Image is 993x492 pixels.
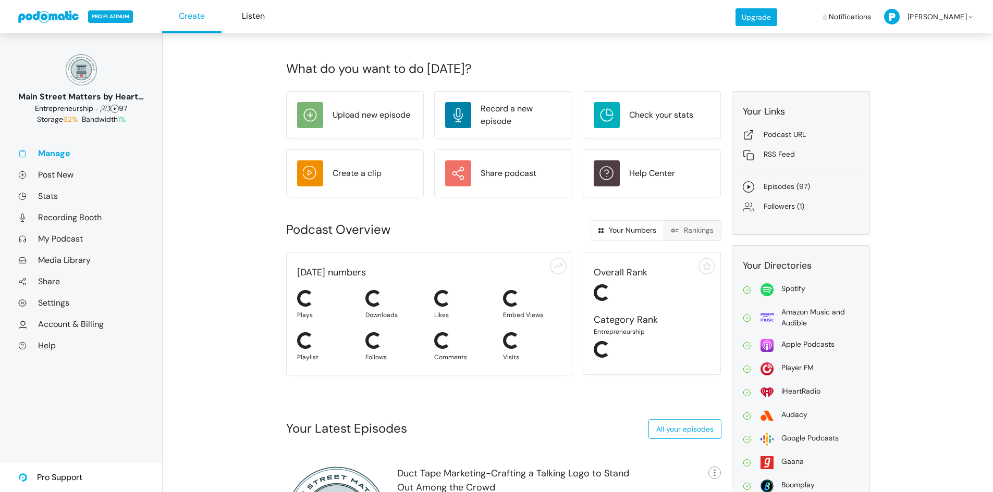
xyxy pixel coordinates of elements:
[18,276,144,287] a: Share
[781,386,820,397] div: iHeartRadio
[761,456,774,469] img: gaana-acdc428d6f3a8bcf3dfc61bc87d1a5ed65c1dda5025f5609f03e44ab3dd96560.svg
[781,409,807,420] div: Audacy
[333,167,382,180] div: Create a clip
[735,8,777,26] a: Upgrade
[761,339,774,352] img: apple-26106266178e1f815f76c7066005aa6211188c2910869e7447b8cdd3a6512788.svg
[162,1,222,33] a: Create
[481,103,561,128] div: Record a new episode
[761,311,774,324] img: amazon-69639c57110a651e716f65801135d36e6b1b779905beb0b1c95e1d99d62ebab9.svg
[761,386,774,399] img: i_heart_radio-0fea502c98f50158959bea423c94b18391c60ffcc3494be34c3ccd60b54f1ade.svg
[66,54,97,85] img: 150x150_17130234.png
[594,160,710,186] a: Help Center
[434,310,493,320] div: Likes
[18,191,144,201] a: Stats
[743,149,859,160] a: RSS Feed
[111,104,119,113] span: Episodes
[761,283,774,296] img: spotify-814d7a4412f2fa8a87278c8d4c03771221523d6a641bdc26ea993aaf80ac4ffe.svg
[743,105,859,119] div: Your Links
[743,386,859,399] a: iHeartRadio
[761,409,774,422] img: audacy-5d0199fadc8dc77acc7c395e9e27ef384d0cbdead77bf92d3603ebf283057071.svg
[591,220,664,241] a: Your Numbers
[743,362,859,375] a: Player FM
[445,102,561,128] a: Record a new episode
[594,313,710,327] div: Category Rank
[18,340,144,351] a: Help
[100,104,108,113] span: Followers
[445,160,561,186] a: Share podcast
[297,160,413,186] a: Create a clip
[286,220,499,239] div: Podcast Overview
[503,310,561,320] div: Embed Views
[18,148,144,159] a: Manage
[884,2,975,32] a: [PERSON_NAME]
[781,456,804,467] div: Gaana
[82,115,126,124] span: Bandwidth
[743,259,859,273] div: Your Directories
[648,419,721,439] a: All your episodes
[37,115,80,124] span: Storage
[761,362,774,375] img: player_fm-2f731f33b7a5920876a6a59fec1291611fade0905d687326e1933154b96d4679.svg
[333,109,410,121] div: Upload new episode
[18,233,144,244] a: My Podcast
[434,352,493,362] div: Comments
[18,103,144,114] div: 1 97
[743,201,859,212] a: Followers (1)
[365,310,424,320] div: Downloads
[594,102,710,128] a: Check your stats
[594,266,710,280] div: Overall Rank
[781,480,815,490] div: Boomplay
[908,2,967,32] span: [PERSON_NAME]
[743,409,859,422] a: Audacy
[829,2,871,32] span: Notifications
[781,433,839,444] div: Google Podcasts
[743,307,859,329] a: Amazon Music and Audible
[781,339,835,350] div: Apple Podcasts
[365,352,424,362] div: Follows
[18,463,82,492] a: Pro Support
[884,9,900,24] img: P-50-ab8a3cff1f42e3edaa744736fdbd136011fc75d0d07c0e6946c3d5a70d29199b.png
[88,10,133,23] span: PRO PLATINUM
[743,433,859,446] a: Google Podcasts
[743,181,859,193] a: Episodes (97)
[743,129,859,141] a: Podcast URL
[781,362,814,373] div: Player FM
[297,102,413,128] a: Upload new episode
[503,352,561,362] div: Visits
[664,220,721,241] a: Rankings
[743,283,859,296] a: Spotify
[292,266,567,280] div: [DATE] numbers
[781,283,805,294] div: Spotify
[35,104,93,113] span: Business: Entrepreneurship
[297,352,355,362] div: Playlist
[18,319,144,330] a: Account & Billing
[761,433,774,446] img: google-2dbf3626bd965f54f93204bbf7eeb1470465527e396fa5b4ad72d911f40d0c40.svg
[781,307,859,329] div: Amazon Music and Audible
[18,255,144,266] a: Media Library
[224,1,283,33] a: Listen
[286,59,870,78] div: What do you want to do [DATE]?
[481,167,536,180] div: Share podcast
[286,419,407,438] div: Your Latest Episodes
[18,297,144,308] a: Settings
[743,339,859,352] a: Apple Podcasts
[118,115,126,124] span: 1%
[297,310,355,320] div: Plays
[18,212,144,223] a: Recording Booth
[594,327,710,336] div: Entrepreneurship
[18,169,144,180] a: Post New
[629,167,675,180] div: Help Center
[629,109,693,121] div: Check your stats
[18,91,144,103] div: Main Street Matters by Heart on [GEOGRAPHIC_DATA]
[63,115,78,124] span: 62%
[743,456,859,469] a: Gaana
